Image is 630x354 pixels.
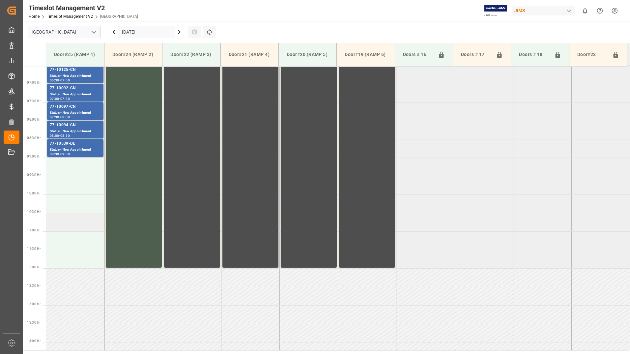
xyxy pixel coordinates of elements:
span: 08:30 Hr [27,136,41,140]
div: 07:00 [60,79,70,82]
div: 07:30 [50,116,59,119]
span: 08:00 Hr [27,118,41,121]
button: open menu [89,27,99,37]
span: 10:00 Hr [27,192,41,195]
span: 12:00 Hr [27,265,41,269]
div: JIMS [512,6,575,15]
div: 77-10094-CN [50,122,101,129]
div: Timeslot Management V2 [29,3,138,13]
div: - [59,97,60,100]
span: 09:00 Hr [27,155,41,158]
span: 07:30 Hr [27,99,41,103]
div: Status - New Appointment [50,129,101,134]
button: Help Center [592,3,607,18]
div: Status - New Appointment [50,110,101,116]
div: - [59,116,60,119]
div: 08:00 [50,134,59,137]
div: Door#21 (RAMP 4) [226,48,273,61]
div: 08:30 [50,153,59,156]
span: 11:00 Hr [27,228,41,232]
button: show 0 new notifications [578,3,592,18]
img: Exertis%20JAM%20-%20Email%20Logo.jpg_1722504956.jpg [484,5,507,16]
input: Type to search/select [28,26,101,38]
div: 08:30 [60,134,70,137]
span: 10:30 Hr [27,210,41,214]
div: 08:00 [60,116,70,119]
span: 11:30 Hr [27,247,41,251]
div: Doors # 18 [516,48,551,61]
div: - [59,134,60,137]
div: 77-10125-CN [50,67,101,73]
div: 77-10097-CN [50,103,101,110]
div: Status - New Appointment [50,73,101,79]
button: JIMS [512,4,578,17]
span: 07:00 Hr [27,81,41,84]
div: Status - New Appointment [50,147,101,153]
input: DD.MM.YYYY [118,26,175,38]
div: Status - New Appointment [50,92,101,97]
div: 07:00 [50,97,59,100]
span: 09:30 Hr [27,173,41,177]
div: 06:30 [50,79,59,82]
div: Door#22 (RAMP 3) [168,48,215,61]
div: Door#20 (RAMP 5) [284,48,331,61]
span: 14:00 Hr [27,339,41,343]
div: Door#24 (RAMP 2) [110,48,157,61]
a: Home [29,14,40,19]
a: Timeslot Management V2 [47,14,93,19]
span: 12:30 Hr [27,284,41,287]
div: Door#23 [575,48,610,61]
div: 07:30 [60,97,70,100]
div: Door#19 (RAMP 6) [342,48,389,61]
div: Doors # 17 [458,48,493,61]
div: 77-10539-DE [50,140,101,147]
div: Door#25 (RAMP 1) [51,48,99,61]
div: 77-10092-CN [50,85,101,92]
div: - [59,153,60,156]
div: 09:00 [60,153,70,156]
div: - [59,79,60,82]
span: 13:30 Hr [27,321,41,324]
span: 13:00 Hr [27,302,41,306]
div: Doors # 16 [400,48,435,61]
